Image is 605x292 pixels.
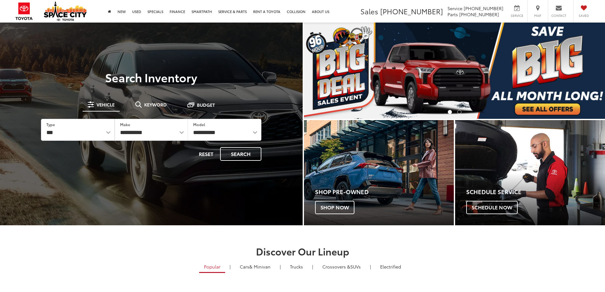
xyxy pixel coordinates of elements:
[304,120,454,225] div: Toyota
[560,35,605,106] button: Click to view next picture.
[360,6,378,16] span: Sales
[315,201,354,214] span: Shop Now
[199,261,225,273] a: Popular
[368,263,373,270] li: |
[278,263,282,270] li: |
[375,261,406,272] a: Electrified
[144,102,167,107] span: Keyword
[311,263,315,270] li: |
[464,5,503,11] span: [PHONE_NUMBER]
[220,147,261,161] button: Search
[447,5,462,11] span: Service
[44,1,87,21] img: Space City Toyota
[285,261,308,272] a: Trucks
[304,35,349,106] button: Click to view previous picture.
[79,246,527,256] h2: Discover Our Lineup
[447,11,458,17] span: Parts
[510,13,524,18] span: Service
[455,120,605,225] div: Toyota
[577,13,591,18] span: Saved
[455,120,605,225] a: Schedule Service Schedule Now
[235,261,275,272] a: Cars
[459,11,499,17] span: [PHONE_NUMBER]
[466,189,605,195] h4: Schedule Service
[193,122,205,127] label: Model
[46,122,55,127] label: Type
[197,103,215,107] span: Budget
[380,6,443,16] span: [PHONE_NUMBER]
[315,189,454,195] h4: Shop Pre-Owned
[120,122,130,127] label: Make
[457,110,461,114] li: Go to slide number 2.
[228,263,232,270] li: |
[531,13,545,18] span: Map
[97,102,115,107] span: Vehicle
[551,13,566,18] span: Contact
[448,110,452,114] li: Go to slide number 1.
[322,263,350,270] span: Crossovers &
[304,120,454,225] a: Shop Pre-Owned Shop Now
[318,261,366,272] a: SUVs
[193,147,219,161] button: Reset
[27,71,276,84] h3: Search Inventory
[249,263,271,270] span: & Minivan
[466,201,518,214] span: Schedule Now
